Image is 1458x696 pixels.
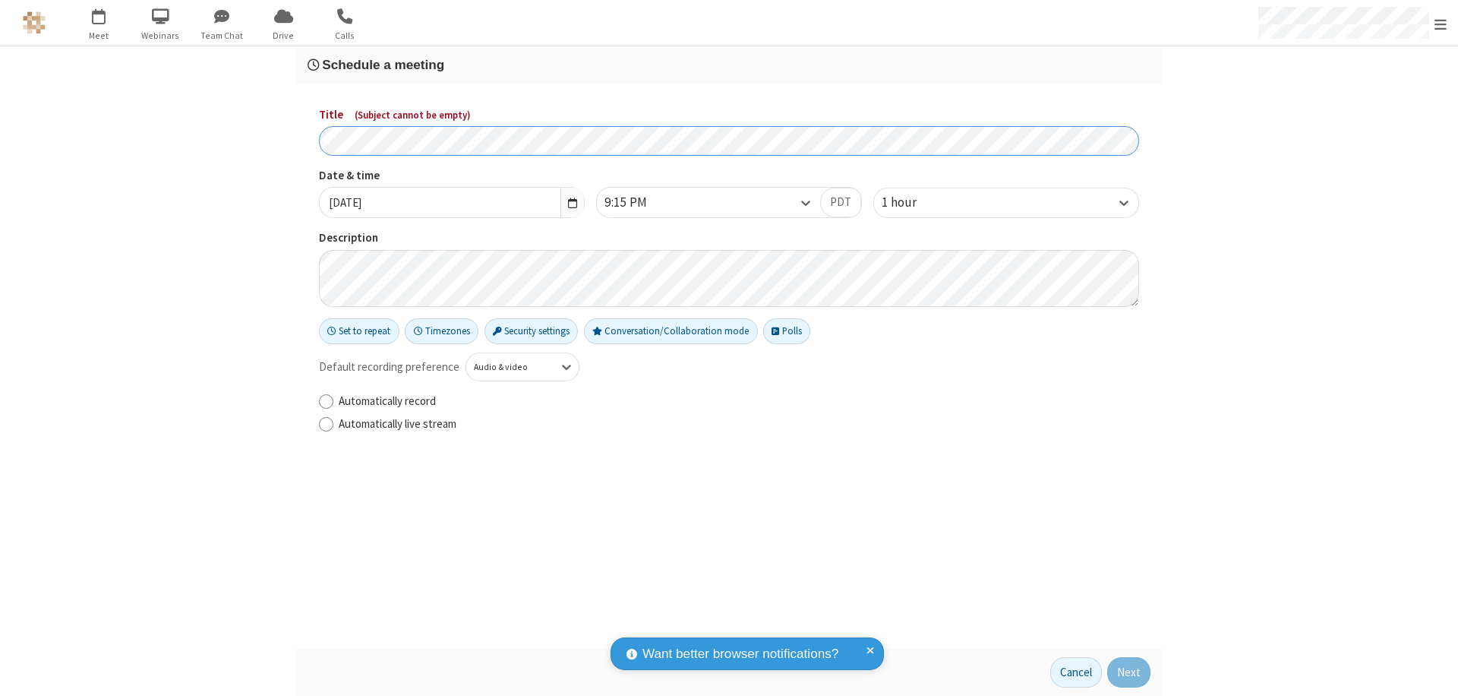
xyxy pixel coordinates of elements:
button: Conversation/Collaboration mode [584,318,758,344]
label: Automatically live stream [339,416,1139,433]
span: Team Chat [194,29,251,43]
span: Want better browser notifications? [642,644,838,664]
div: Audio & video [474,360,546,374]
label: Description [319,229,1139,247]
button: Polls [763,318,810,344]
label: Title [319,106,1139,124]
span: Meet [71,29,128,43]
span: Calls [317,29,374,43]
div: 1 hour [882,193,942,213]
button: Timezones [405,318,478,344]
button: Security settings [484,318,579,344]
button: PDT [820,188,861,218]
button: Next [1107,657,1150,688]
div: 9:15 PM [604,193,673,213]
span: Schedule a meeting [322,57,444,72]
span: Default recording preference [319,359,459,376]
label: Automatically record [339,393,1139,410]
label: Date & time [319,167,585,185]
span: ( Subject cannot be empty ) [355,109,471,122]
button: Cancel [1050,657,1102,688]
span: Webinars [132,29,189,43]
span: Drive [255,29,312,43]
button: Set to repeat [319,318,399,344]
img: QA Selenium DO NOT DELETE OR CHANGE [23,11,46,34]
